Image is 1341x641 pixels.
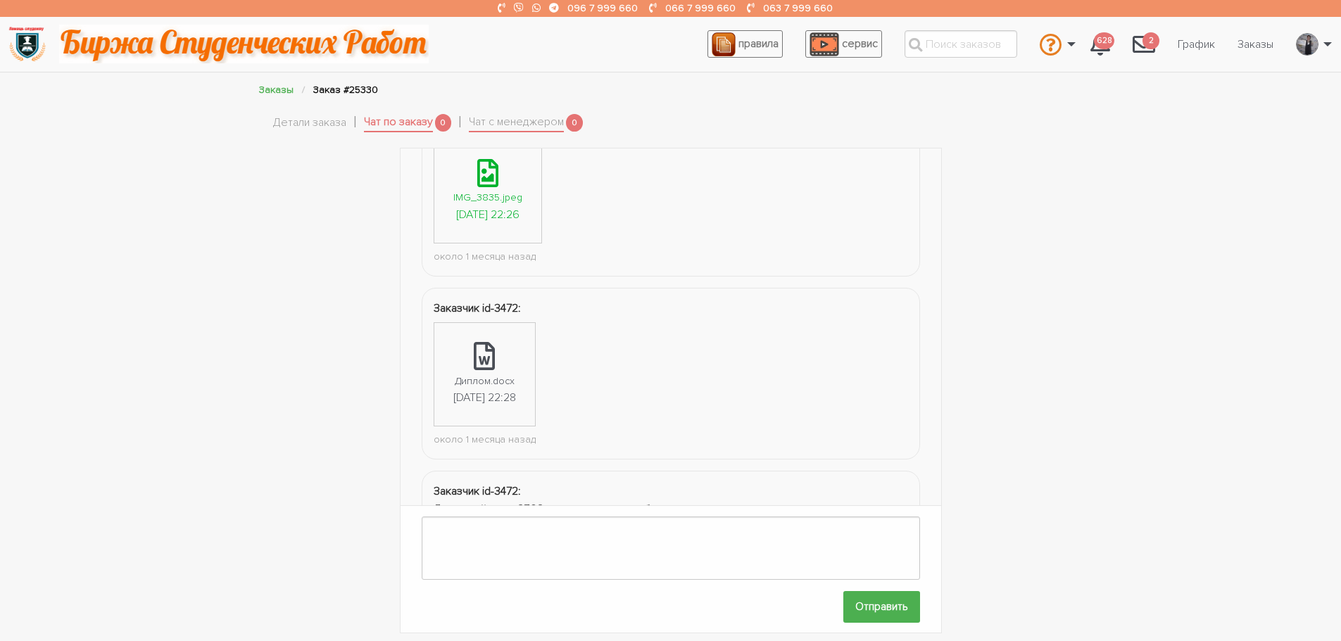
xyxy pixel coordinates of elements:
[455,373,515,389] div: Диплом.docx
[435,114,452,132] span: 0
[456,206,520,224] div: [DATE] 22:26
[1226,31,1285,58] a: Заказы
[1142,32,1159,50] span: 2
[434,323,535,426] a: Диплом.docx[DATE] 22:28
[434,248,908,265] div: около 1 месяца назад
[905,30,1017,58] input: Поиск заказов
[259,84,294,96] a: Заказы
[364,113,433,133] a: Чат по заказу
[1121,25,1166,63] a: 2
[453,389,516,407] div: [DATE] 22:28
[567,2,638,14] a: 096 7 999 660
[810,32,839,56] img: play_icon-49f7f135c9dc9a03216cfdbccbe1e3994649169d890fb554cedf0eac35a01ba8.png
[1166,31,1226,58] a: График
[469,113,564,133] a: Чат с менеджером
[738,37,779,51] span: правила
[665,2,736,14] a: 066 7 999 660
[59,25,429,63] img: motto-2ce64da2796df845c65ce8f9480b9c9d679903764b3ca6da4b6de107518df0fe.gif
[434,140,541,243] a: IMG_3835.jpeg[DATE] 22:26
[313,82,378,98] li: Заказ #25330
[434,500,908,519] div: Допрацюйте до 27.08 згідно зауважень , будь ласка
[273,114,346,132] a: Детали заказа
[8,25,46,63] img: logo-135dea9cf721667cc4ddb0c1795e3ba8b7f362e3d0c04e2cc90b931989920324.png
[712,32,736,56] img: agreement_icon-feca34a61ba7f3d1581b08bc946b2ec1ccb426f67415f344566775c155b7f62c.png
[707,30,783,58] a: правила
[1079,25,1121,63] a: 628
[434,301,521,315] strong: Заказчик id-3472:
[434,484,521,498] strong: Заказчик id-3472:
[1297,33,1318,56] img: 20171208_160937.jpg
[434,431,908,448] div: около 1 месяца назад
[843,591,920,623] input: Отправить
[842,37,878,51] span: сервис
[1094,32,1114,50] span: 628
[566,114,583,132] span: 0
[763,2,833,14] a: 063 7 999 660
[453,189,522,205] div: IMG_3835.jpeg
[805,30,882,58] a: сервис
